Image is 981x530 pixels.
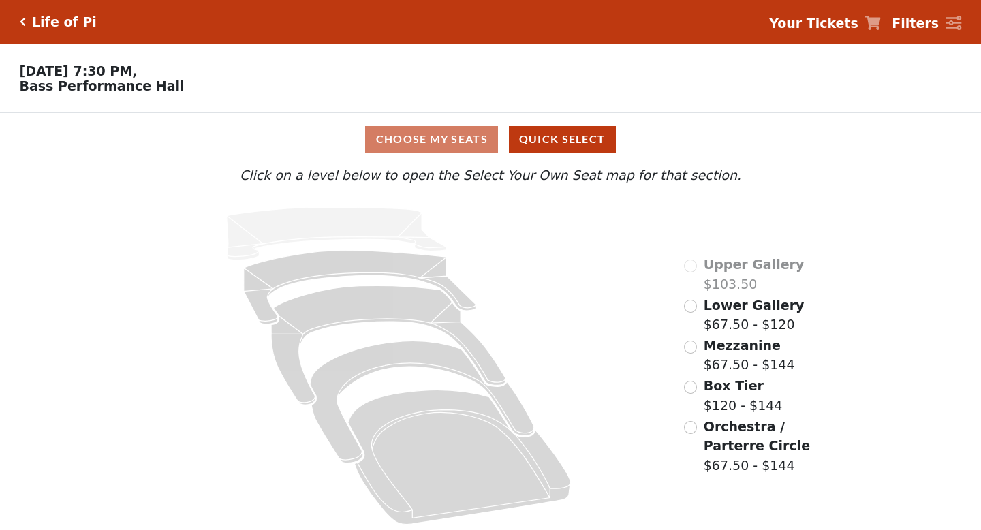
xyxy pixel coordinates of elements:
[227,208,446,260] path: Upper Gallery - Seats Available: 0
[32,14,97,30] h5: Life of Pi
[704,336,795,375] label: $67.50 - $144
[704,378,764,393] span: Box Tier
[704,296,805,334] label: $67.50 - $120
[892,16,939,31] strong: Filters
[704,255,805,294] label: $103.50
[244,251,476,324] path: Lower Gallery - Seats Available: 129
[132,166,849,185] p: Click on a level below to open the Select Your Own Seat map for that section.
[704,376,783,415] label: $120 - $144
[704,417,849,476] label: $67.50 - $144
[769,16,858,31] strong: Your Tickets
[704,257,805,272] span: Upper Gallery
[509,126,616,153] button: Quick Select
[892,14,961,33] a: Filters
[20,17,26,27] a: Click here to go back to filters
[704,298,805,313] span: Lower Gallery
[348,390,570,524] path: Orchestra / Parterre Circle - Seats Available: 40
[769,14,881,33] a: Your Tickets
[704,338,781,353] span: Mezzanine
[704,419,810,454] span: Orchestra / Parterre Circle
